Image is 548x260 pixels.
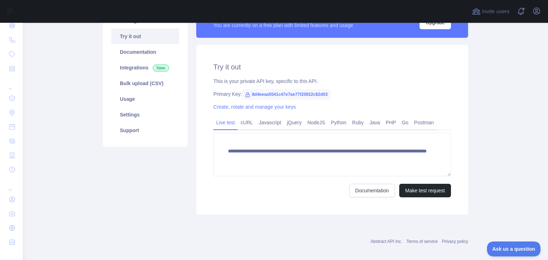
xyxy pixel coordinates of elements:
a: Documentation [111,44,179,60]
a: Live test [213,117,238,128]
a: Usage [111,91,179,107]
a: Support [111,123,179,138]
div: ... [6,177,17,192]
a: Privacy policy [442,239,468,244]
a: jQuery [284,117,304,128]
a: NodeJS [304,117,328,128]
a: Go [399,117,411,128]
button: Invite users [471,6,511,17]
a: Settings [111,107,179,123]
a: Bulk upload (CSV) [111,76,179,91]
a: Javascript [256,117,284,128]
div: This is your private API key, specific to this API. [213,78,451,85]
a: Postman [411,117,437,128]
div: You are currently on a free plan with limited features and usage [213,22,353,29]
span: Invite users [482,7,509,16]
div: Primary Key: [213,90,451,98]
div: ... [6,76,17,90]
a: Ruby [349,117,367,128]
a: Abstract API Inc. [371,239,402,244]
iframe: Toggle Customer Support [487,241,541,256]
a: Integrations New [111,60,179,76]
a: Documentation [349,184,395,197]
a: PHP [383,117,399,128]
button: Make test request [399,184,451,197]
a: Try it out [111,28,179,44]
a: Terms of service [406,239,437,244]
a: Java [367,117,383,128]
a: Create, rotate and manage your keys [213,104,296,110]
span: New [153,64,169,72]
a: Python [328,117,349,128]
a: cURL [238,117,256,128]
h2: Try it out [213,62,451,72]
span: 8d4eeaa5541c47e7ae77f20922c82d03 [242,89,330,100]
